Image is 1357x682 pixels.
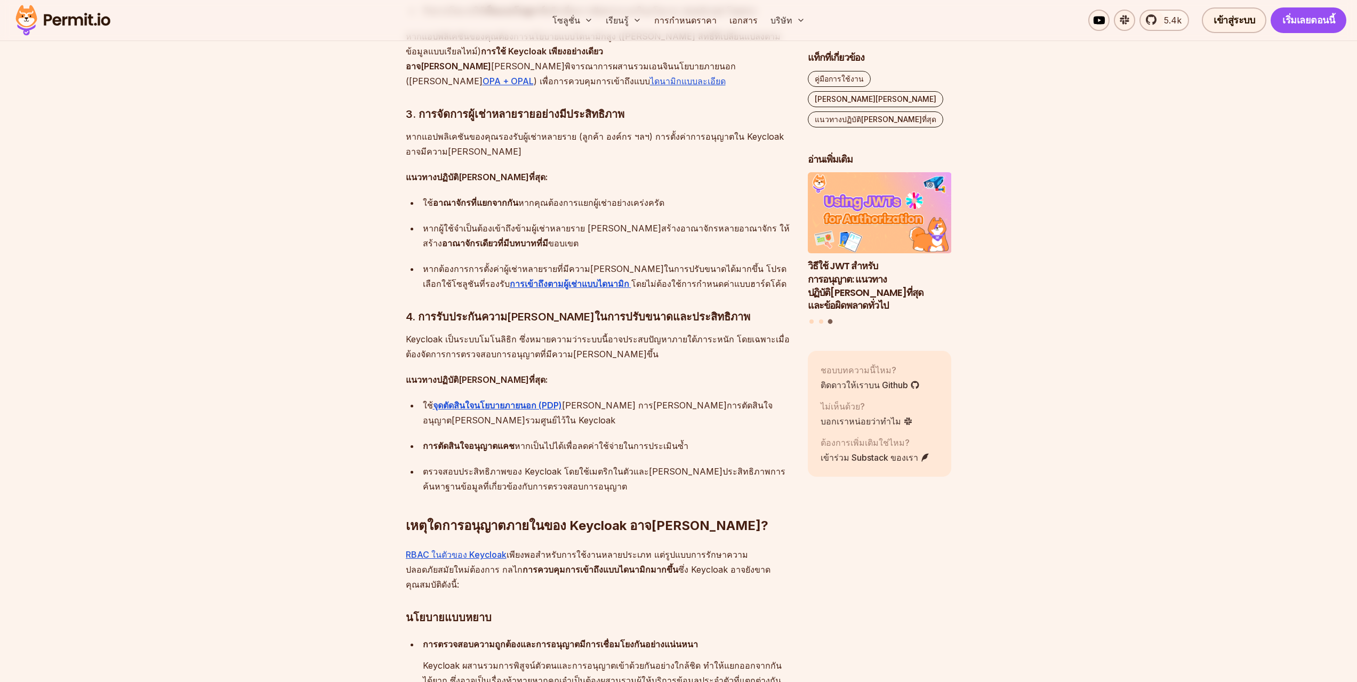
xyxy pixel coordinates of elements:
a: วิธีใช้ JWT สำหรับการอนุญาต: แนวทางปฏิบัติที่ดีที่สุดและข้อผิดพลาดทั่วไปวิธีใช้ JWT สำหรับการอนุญ... [808,173,952,313]
font: โซลูชั่น [552,15,580,26]
button: ไปที่สไลด์ที่ 3 [828,319,833,324]
font: เรียนรู้ [606,15,629,26]
font: [PERSON_NAME][PERSON_NAME] [815,94,936,103]
font: หากเป็นไปได้เพื่อลดค่าใช้จ่ายในการประเมินซ้ำ [515,440,688,451]
font: ต้องการเพิ่มเติมใช่ไหม? [821,437,910,448]
font: เริ่มเลยตอนนี้ [1282,13,1335,27]
font: แนวทางปฏิบัติ[PERSON_NAME]ที่สุด: [406,172,548,182]
font: บริษัท [770,15,792,26]
font: เหตุใดการอนุญาตภายในของ Keycloak อาจ[PERSON_NAME]? [406,518,768,533]
font: การควบคุมการเข้าถึงแบบไดนามิกมากขึ้น [523,564,678,575]
font: [PERSON_NAME] การ[PERSON_NAME]การตัดสินใจอนุญาต[PERSON_NAME]รวมศูนย์ไว้ใน Keycloak [423,400,773,426]
a: OPA + OPAL [483,76,534,86]
font: หากคุณต้องการแยกผู้เช่าอย่างเคร่งครัด [518,197,664,208]
a: การเข้าถึงตามผู้เช่าแบบ [510,278,598,289]
button: บริษัท [766,10,809,31]
a: บอกเราหน่อยว่าทำไม [821,415,913,428]
font: การตัดสินใจอนุญาตแคช [423,440,515,451]
a: เข้าร่วม Substack ของเรา [821,451,930,464]
a: เข้าสู่ระบบ [1202,7,1266,33]
button: ไปที่สไลด์ที่ 1 [809,319,814,324]
font: เอกสาร [729,15,758,26]
font: เพียงพอสำหรับการใช้งานหลายประเภท แต่รูปแบบการรักษาความปลอดภัยสมัยใหม่ต้องการ กลไก [406,549,748,575]
button: โซลูชั่น [548,10,597,31]
a: 5.4k [1139,10,1189,31]
a: ไดนามิก [598,278,631,289]
font: ใช้ [423,197,433,208]
font: 5.4k [1164,15,1182,26]
font: โดยไม่ต้องใช้การกำหนดค่าแบบฮาร์ดโค้ด [631,278,786,289]
li: 3 จาก 3 [808,173,952,313]
a: จุดตัดสินใจนโยบายภายนอก (PDP) [433,400,562,411]
a: คู่มือการใช้งาน [808,71,871,87]
a: แนวทางปฏิบัติ[PERSON_NAME]ที่สุด [808,111,943,127]
font: การกำหนดราคา [654,15,717,26]
font: ไม่เห็นด้วย? [821,401,865,412]
button: เรียนรู้ [601,10,646,31]
font: การตรวจสอบความถูกต้องและการอนุญาตมีการเชื่อมโยงกันอย่างแน่นหนา [423,639,698,649]
font: การใช้ Keycloak เพียงอย่างเดียวอาจ[PERSON_NAME] [406,46,603,71]
font: [PERSON_NAME]พิจารณาการผสานรวมเอนจินนโยบายภายนอก ([PERSON_NAME] [406,61,736,86]
font: อาณาจักรเดียวที่มีบทบาทที่มี [442,238,548,248]
font: อ่านเพิ่มเติม [808,153,853,166]
a: การกำหนดราคา [650,10,721,31]
font: นโยบายแบบหยาบ [406,611,492,624]
font: 3. การจัดการผู้เช่าหลายรายอย่างมีประสิทธิภาพ [406,108,624,121]
font: ตรวจสอบประสิทธิภาพของ Keycloak โดยใช้เมตริกในตัวและ[PERSON_NAME]ประสิทธิภาพการค้นหาฐานข้อมูลที่เก... [423,466,785,492]
font: หากแอปพลิเคชันของคุณรองรับผู้เช่าหลายราย (ลูกค้า องค์กร ฯลฯ) การตั้งค่าการอนุญาตใน Keycloak อาจมี... [406,131,784,157]
font: ) เพื่อ [534,76,553,86]
a: RBAC ในตัวของ Keycloak [406,549,507,560]
img: วิธีใช้ JWT สำหรับการอนุญาต: แนวทางปฏิบัติที่ดีที่สุดและข้อผิดพลาดทั่วไป [808,173,952,254]
font: แนวทางปฏิบัติ[PERSON_NAME]ที่สุด [815,115,936,124]
font: วิธีใช้ JWT สำหรับการอนุญาต: แนวทางปฏิบัติ[PERSON_NAME]ที่สุดและข้อผิดพลาดทั่วไป [808,259,924,312]
font: การควบคุมการเข้าถึงแบบ [553,76,650,86]
font: ใช้ [423,400,433,411]
div: โพสต์ [808,173,952,326]
a: เริ่มเลยตอนนี้ [1271,7,1346,33]
font: หากต้องการการตั้งค่าผู้เช่าหลายรายที่มีความ[PERSON_NAME]ในการปรับขนาดได้มากขึ้น โปรดเลือกใช้โซลูช... [423,263,786,289]
font: แนวทางปฏิบัติ[PERSON_NAME]ที่สุด: [406,374,548,385]
a: [PERSON_NAME][PERSON_NAME] [808,91,943,107]
img: โลโก้ใบอนุญาต [11,2,115,38]
a: ไดนามิกแบบละเอียด [650,76,726,86]
font: 4. การรับประกันความ[PERSON_NAME]ในการปรับขนาดและประสิทธิภาพ [406,310,750,323]
font: Keycloak เป็นระบบโมโนลิธิก ซึ่งหมายความว่าระบบนี้อาจประสบปัญหาภายใต้ภาระหนัก โดยเฉพาะเมื่อต้องจัด... [406,334,790,359]
font: หากผู้ใช้จำเป็นต้องเข้าถึงข้ามผู้เช่าหลายราย [PERSON_NAME]สร้างอาณาจักรหลายอาณาจักร ให้สร้าง [423,223,790,248]
font: ชอบบทความนี้ไหม? [821,365,896,375]
font: คู่มือการใช้งาน [815,74,864,83]
font: ขอบเขต [548,238,579,248]
font: แท็กที่เกี่ยวข้อง [808,51,864,64]
font: อาณาจักรที่แยกจากกัน [433,197,518,208]
button: ไปที่สไลด์ที่ 2 [819,319,823,324]
a: ติดดาวให้เราบน Github [821,379,920,391]
a: เอกสาร [725,10,762,31]
font: เข้าสู่ระบบ [1214,13,1255,27]
font: ไดนามิก [598,278,629,289]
